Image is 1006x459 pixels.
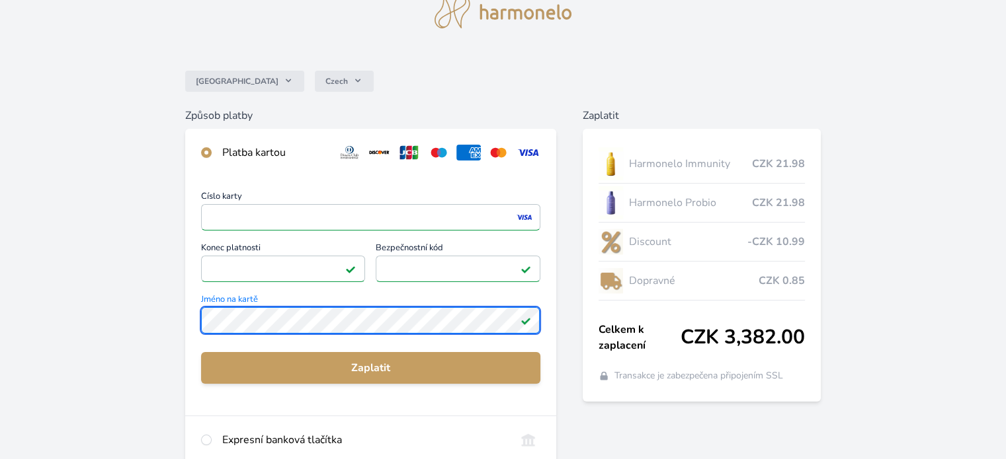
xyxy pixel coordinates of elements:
[521,264,531,274] img: Platné pole
[628,195,751,211] span: Harmonelo Probio
[759,273,805,289] span: CZK 0.85
[628,234,747,250] span: Discount
[516,432,540,448] img: onlineBanking_CZ.svg
[315,71,374,92] button: Czech
[201,295,540,307] span: Jméno na kartě
[345,264,356,274] img: Platné pole
[599,186,624,219] img: CLEAN_PROBIO_se_stinem_x-lo.jpg
[599,322,681,353] span: Celkem k zaplacení
[583,108,821,124] h6: Zaplatit
[599,225,624,258] img: discount-lo.png
[207,260,359,278] iframe: Iframe pro datum vypršení platnosti
[337,145,362,160] img: diners.svg
[376,244,540,256] span: Bezpečnostní kód
[599,264,624,297] img: delivery-lo.png
[681,326,805,349] span: CZK 3,382.00
[367,145,392,160] img: discover.svg
[201,192,540,204] span: Číslo karty
[397,145,421,160] img: jcb.svg
[628,156,751,172] span: Harmonelo Immunity
[752,195,805,211] span: CZK 21.98
[515,211,533,223] img: visa
[212,360,529,376] span: Zaplatit
[486,145,511,160] img: mc.svg
[599,147,624,180] img: IMMUNITY_se_stinem_x-lo.jpg
[628,273,758,289] span: Dopravné
[222,145,327,160] div: Platba kartou
[456,145,481,160] img: amex.svg
[752,156,805,172] span: CZK 21.98
[201,352,540,384] button: Zaplatit
[516,145,540,160] img: visa.svg
[614,369,783,382] span: Transakce je zabezpečena připojením SSL
[382,260,534,278] iframe: Iframe pro bezpečnostní kód
[185,108,556,124] h6: Způsob platby
[201,244,365,256] span: Konec platnosti
[747,234,805,250] span: -CZK 10.99
[185,71,304,92] button: [GEOGRAPHIC_DATA]
[207,208,534,227] iframe: Iframe pro číslo karty
[427,145,451,160] img: maestro.svg
[222,432,505,448] div: Expresní banková tlačítka
[201,307,540,334] input: Jméno na kartěPlatné pole
[325,76,348,87] span: Czech
[521,315,531,326] img: Platné pole
[196,76,278,87] span: [GEOGRAPHIC_DATA]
